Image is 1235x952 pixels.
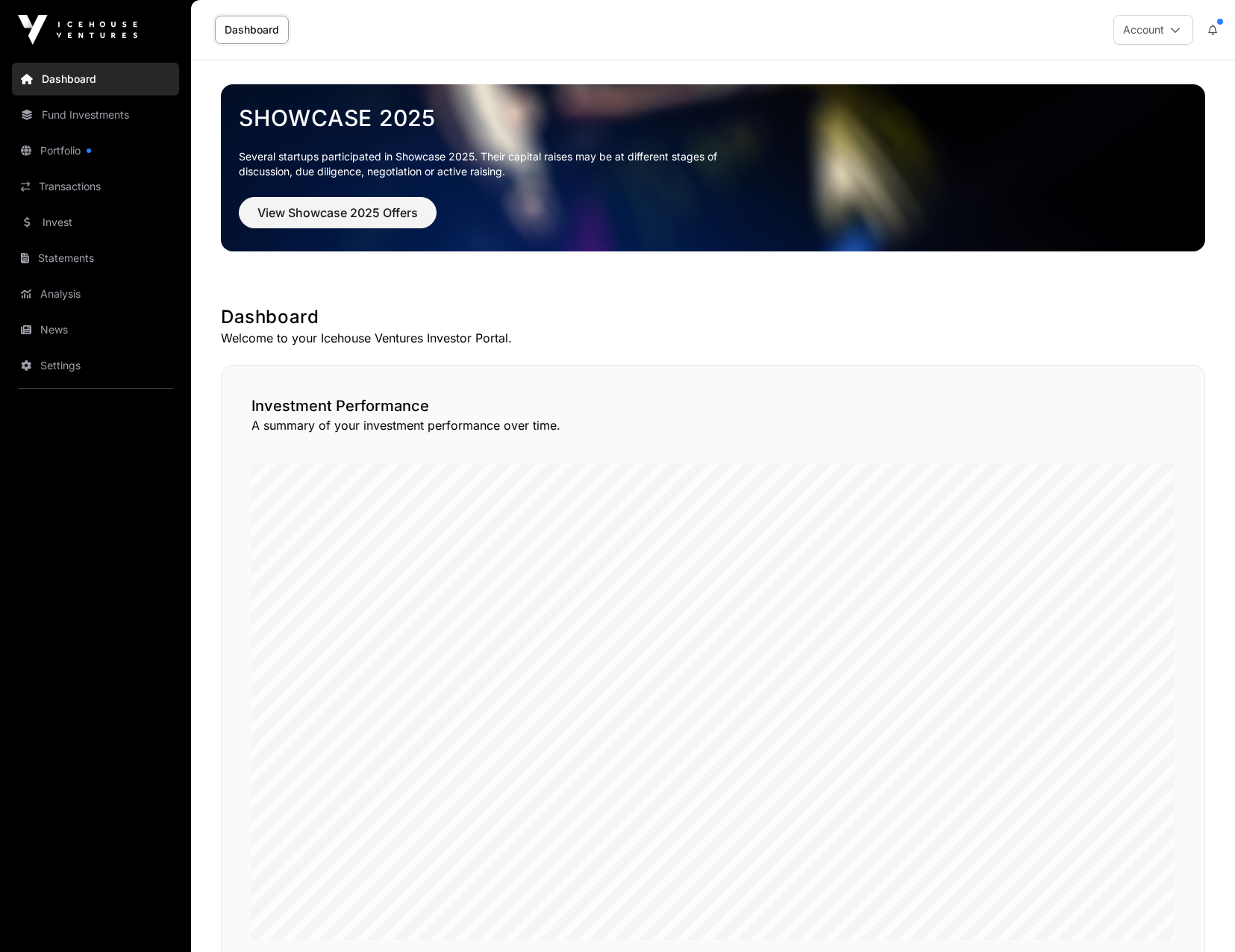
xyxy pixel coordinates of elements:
button: Account [1113,15,1193,45]
iframe: Chat Widget [1160,880,1235,952]
p: Several startups participated in Showcase 2025. Their capital raises may be at different stages o... [239,149,740,179]
a: News [12,313,179,346]
a: Invest [12,206,179,239]
a: Dashboard [215,16,289,44]
p: Welcome to your Icehouse Ventures Investor Portal. [221,329,1205,347]
a: View Showcase 2025 Offers [239,212,437,227]
a: Dashboard [12,63,179,95]
a: Analysis [12,278,179,310]
span: View Showcase 2025 Offers [257,204,418,222]
a: Fund Investments [12,98,179,131]
a: Showcase 2025 [239,104,1187,131]
img: Showcase 2025 [221,84,1205,251]
img: Icehouse Ventures Logo [18,15,137,45]
a: Statements [12,242,179,275]
p: A summary of your investment performance over time. [251,416,1175,434]
a: Settings [12,349,179,382]
a: Transactions [12,170,179,203]
h1: Dashboard [221,305,1205,329]
button: View Showcase 2025 Offers [239,197,437,228]
a: Portfolio [12,134,179,167]
h2: Investment Performance [251,395,1175,416]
